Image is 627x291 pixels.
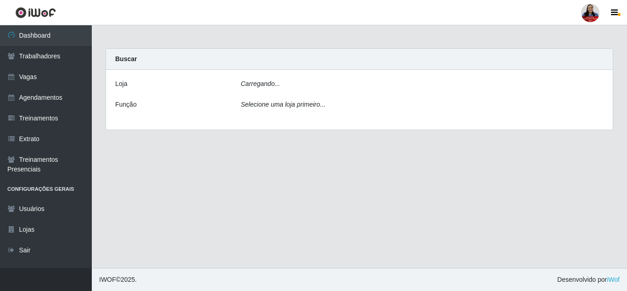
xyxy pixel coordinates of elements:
i: Carregando... [241,80,280,87]
span: Desenvolvido por [557,275,620,285]
strong: Buscar [115,55,137,63]
label: Loja [115,79,127,89]
label: Função [115,100,137,109]
img: CoreUI Logo [15,7,56,18]
a: iWof [607,276,620,283]
span: IWOF [99,276,116,283]
i: Selecione uma loja primeiro... [241,101,325,108]
span: © 2025 . [99,275,137,285]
